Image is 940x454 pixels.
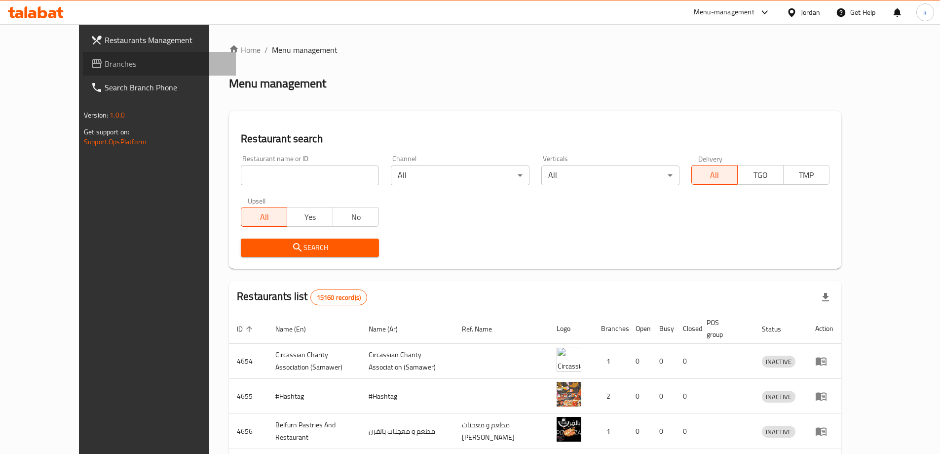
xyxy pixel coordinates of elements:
[229,76,326,91] h2: Menu management
[557,382,581,407] img: #Hashtag
[462,323,505,335] span: Ref. Name
[241,239,379,257] button: Search
[84,109,108,122] span: Version:
[241,165,379,185] input: Search for restaurant name or ID..
[105,82,228,93] span: Search Branch Phone
[593,344,628,379] td: 1
[742,168,780,182] span: TGO
[229,44,261,56] a: Home
[762,323,794,335] span: Status
[815,355,833,367] div: Menu
[361,379,454,414] td: #Hashtag
[651,314,675,344] th: Busy
[337,210,375,224] span: No
[83,76,236,99] a: Search Branch Phone
[762,426,795,438] span: INACTIVE
[272,44,338,56] span: Menu management
[267,344,361,379] td: ​Circassian ​Charity ​Association​ (Samawer)
[762,391,795,403] span: INACTIVE
[783,165,829,185] button: TMP
[815,390,833,402] div: Menu
[241,131,829,146] h2: Restaurant search
[454,414,549,449] td: مطعم و معجنات [PERSON_NAME]
[593,314,628,344] th: Branches
[105,34,228,46] span: Restaurants Management
[275,323,319,335] span: Name (En)
[245,210,283,224] span: All
[807,314,841,344] th: Action
[923,7,927,18] span: k
[229,344,267,379] td: 4654
[593,414,628,449] td: 1
[105,58,228,70] span: Branches
[264,44,268,56] li: /
[814,286,837,309] div: Export file
[83,52,236,76] a: Branches
[675,344,699,379] td: 0
[557,417,581,442] img: Belfurn Pastries And Restaurant
[549,314,593,344] th: Logo
[628,379,651,414] td: 0
[698,155,723,162] label: Delivery
[361,414,454,449] td: مطعم و معجنات بالفرن
[675,314,699,344] th: Closed
[628,314,651,344] th: Open
[237,323,256,335] span: ID
[788,168,826,182] span: TMP
[83,28,236,52] a: Restaurants Management
[651,344,675,379] td: 0
[557,347,581,371] img: ​Circassian ​Charity ​Association​ (Samawer)
[361,344,454,379] td: ​Circassian ​Charity ​Association​ (Samawer)
[762,356,795,368] span: INACTIVE
[237,289,367,305] h2: Restaurants list
[267,414,361,449] td: Belfurn Pastries And Restaurant
[651,379,675,414] td: 0
[675,414,699,449] td: 0
[229,414,267,449] td: 4656
[291,210,329,224] span: Yes
[84,125,129,138] span: Get support on:
[248,197,266,204] label: Upsell
[737,165,784,185] button: TGO
[762,426,795,438] div: INACTIVE
[762,391,795,403] div: INACTIVE
[593,379,628,414] td: 2
[249,242,371,254] span: Search
[628,344,651,379] td: 0
[287,207,333,227] button: Yes
[541,165,679,185] div: All
[815,425,833,437] div: Menu
[707,317,742,340] span: POS group
[84,135,147,148] a: Support.OpsPlatform
[110,109,125,122] span: 1.0.0
[696,168,734,182] span: All
[391,165,529,185] div: All
[651,414,675,449] td: 0
[241,207,287,227] button: All
[229,379,267,414] td: 4655
[311,293,367,302] span: 15160 record(s)
[229,44,841,56] nav: breadcrumb
[762,356,795,368] div: INACTIVE
[691,165,738,185] button: All
[267,379,361,414] td: #Hashtag
[675,379,699,414] td: 0
[310,289,367,305] div: Total records count
[628,414,651,449] td: 0
[694,6,754,18] div: Menu-management
[801,7,820,18] div: Jordan
[369,323,411,335] span: Name (Ar)
[333,207,379,227] button: No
